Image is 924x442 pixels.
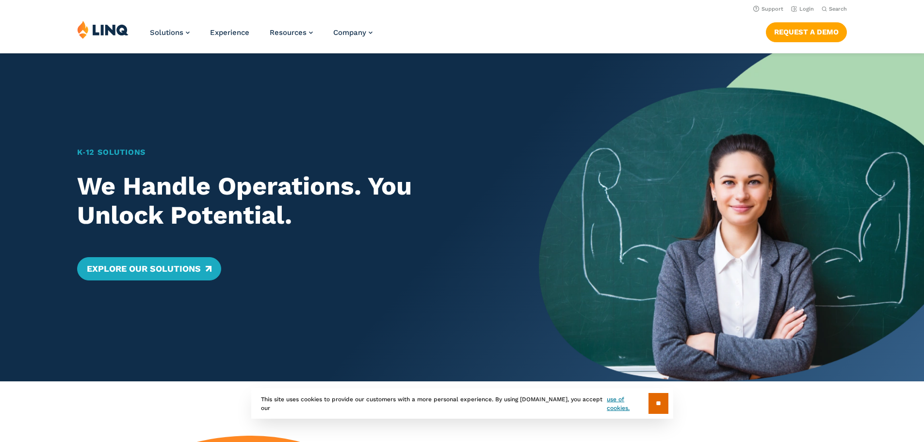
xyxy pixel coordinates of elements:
[270,28,313,37] a: Resources
[150,28,183,37] span: Solutions
[791,6,814,12] a: Login
[607,395,648,412] a: use of cookies.
[150,20,373,52] nav: Primary Navigation
[333,28,373,37] a: Company
[77,147,502,158] h1: K‑12 Solutions
[766,20,847,42] nav: Button Navigation
[333,28,366,37] span: Company
[251,388,673,419] div: This site uses cookies to provide our customers with a more personal experience. By using [DOMAIN...
[766,22,847,42] a: Request a Demo
[539,53,924,381] img: Home Banner
[77,20,129,39] img: LINQ | K‑12 Software
[270,28,307,37] span: Resources
[150,28,190,37] a: Solutions
[77,172,502,230] h2: We Handle Operations. You Unlock Potential.
[829,6,847,12] span: Search
[822,5,847,13] button: Open Search Bar
[77,257,221,280] a: Explore Our Solutions
[210,28,249,37] a: Experience
[753,6,783,12] a: Support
